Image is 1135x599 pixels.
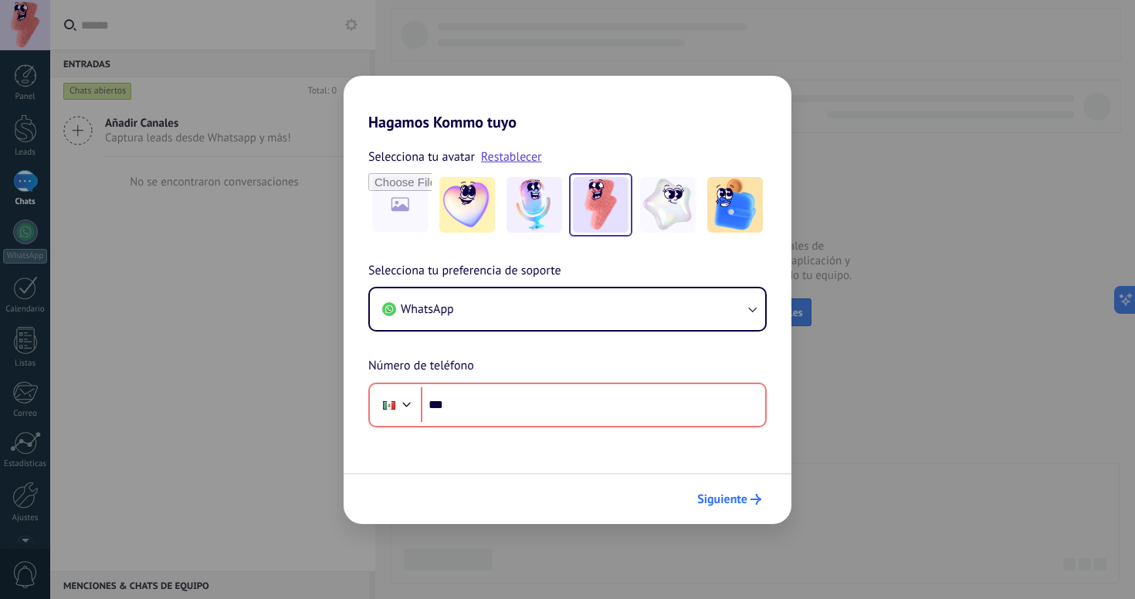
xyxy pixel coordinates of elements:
h2: Hagamos Kommo tuyo [344,76,791,131]
img: -4.jpeg [640,177,696,233]
img: -3.jpeg [573,177,628,233]
span: WhatsApp [401,301,454,317]
span: Selecciona tu preferencia de soporte [368,261,561,281]
a: Restablecer [481,149,542,165]
img: -2.jpeg [507,177,562,233]
span: Número de teléfono [368,356,474,376]
button: WhatsApp [370,288,765,330]
div: Mexico: + 52 [374,389,404,421]
img: -5.jpeg [707,177,763,233]
span: Selecciona tu avatar [368,147,475,167]
span: Siguiente [697,494,747,505]
button: Siguiente [690,486,768,512]
img: -1.jpeg [439,177,495,233]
